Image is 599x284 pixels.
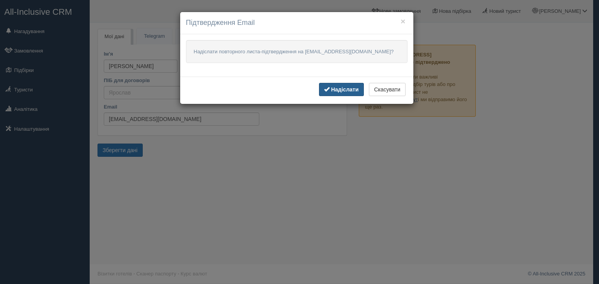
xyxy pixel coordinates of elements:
button: × [401,17,405,25]
h4: Підтвердження Email [186,18,408,28]
p: Надіслати повторного листа-підтвердження на [EMAIL_ADDRESS][DOMAIN_NAME]? [186,40,408,63]
button: Скасувати [369,83,405,96]
button: Надіслати [319,83,364,96]
b: Надіслати [331,86,359,93]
